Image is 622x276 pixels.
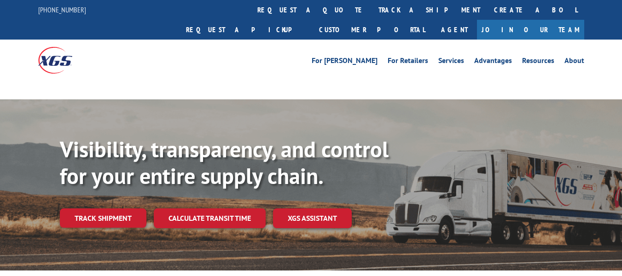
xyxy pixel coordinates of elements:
a: Calculate transit time [154,208,266,228]
a: For Retailers [388,57,428,67]
a: Resources [522,57,554,67]
a: Agent [432,20,477,40]
a: Join Our Team [477,20,584,40]
a: About [564,57,584,67]
a: XGS ASSISTANT [273,208,352,228]
a: Request a pickup [179,20,312,40]
a: [PHONE_NUMBER] [38,5,86,14]
a: Customer Portal [312,20,432,40]
a: For [PERSON_NAME] [312,57,378,67]
a: Services [438,57,464,67]
b: Visibility, transparency, and control for your entire supply chain. [60,135,389,190]
a: Track shipment [60,208,146,228]
a: Advantages [474,57,512,67]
